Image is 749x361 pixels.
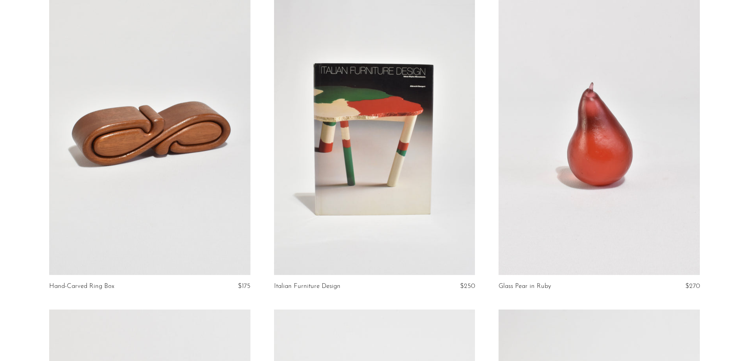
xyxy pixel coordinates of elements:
[238,283,250,290] span: $175
[685,283,700,290] span: $270
[49,283,114,290] a: Hand-Carved Ring Box
[499,283,551,290] a: Glass Pear in Ruby
[460,283,475,290] span: $250
[274,283,340,290] a: Italian Furniture Design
